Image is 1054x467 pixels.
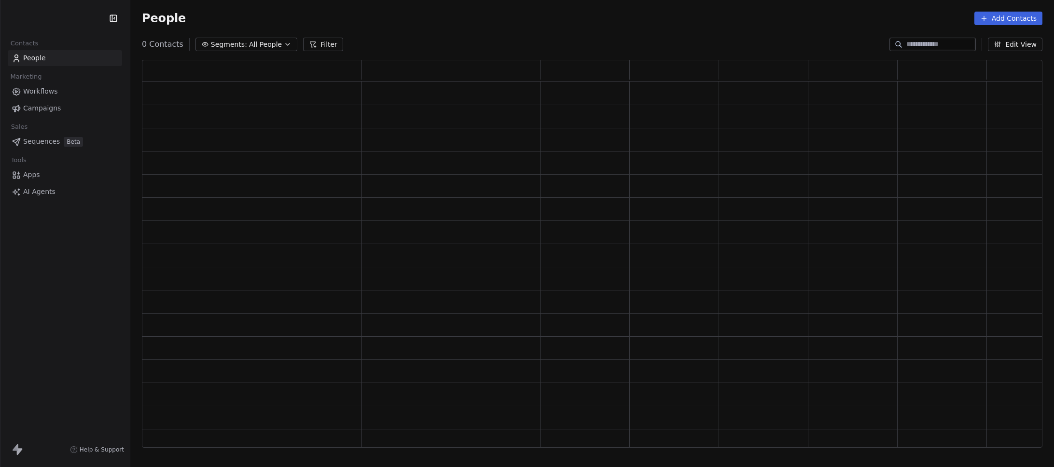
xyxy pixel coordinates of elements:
span: Beta [64,137,83,147]
span: People [142,11,186,26]
span: Sales [7,120,32,134]
span: Workflows [23,86,58,96]
span: Campaigns [23,103,61,113]
a: Campaigns [8,100,122,116]
a: AI Agents [8,184,122,200]
span: Apps [23,170,40,180]
span: Contacts [6,36,42,51]
a: Help & Support [70,446,124,453]
span: People [23,53,46,63]
button: Filter [303,38,343,51]
a: SequencesBeta [8,134,122,150]
a: Apps [8,167,122,183]
span: 0 Contacts [142,39,183,50]
a: People [8,50,122,66]
span: Sequences [23,137,60,147]
span: Segments: [211,40,247,50]
span: Tools [7,153,30,167]
span: AI Agents [23,187,55,197]
span: Help & Support [80,446,124,453]
span: Marketing [6,69,46,84]
span: All People [249,40,282,50]
a: Workflows [8,83,122,99]
button: Edit View [988,38,1042,51]
button: Add Contacts [974,12,1042,25]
